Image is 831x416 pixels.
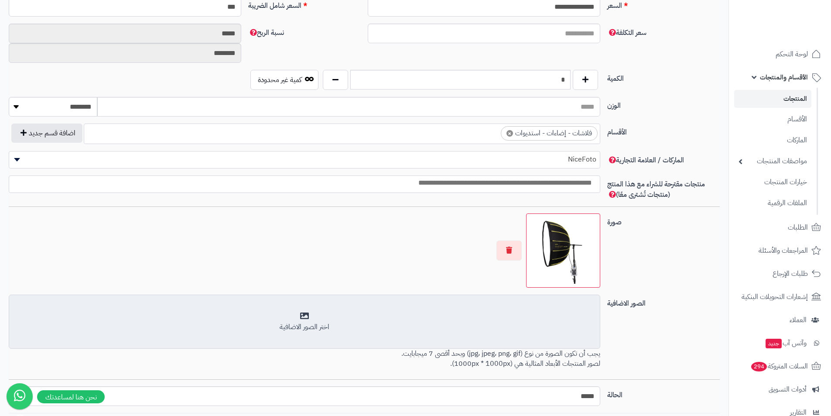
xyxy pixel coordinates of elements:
[790,314,807,326] span: العملاء
[604,213,723,227] label: صورة
[734,309,826,330] a: العملاء
[530,217,596,284] img: 9k=
[760,71,808,83] span: الأقسام والمنتجات
[734,110,811,129] a: الأقسام
[734,286,826,307] a: إشعارات التحويلات البنكية
[11,124,82,143] button: اضافة قسم جديد
[734,263,826,284] a: طلبات الإرجاع
[734,217,826,238] a: الطلبات
[248,28,284,38] span: نسبة الربح
[604,295,723,309] label: الصور الاضافية
[751,362,767,371] span: 294
[734,356,826,377] a: السلات المتروكة294
[734,379,826,400] a: أدوات التسويق
[14,322,595,332] div: اختر الصور الاضافية
[773,268,808,280] span: طلبات الإرجاع
[734,152,811,171] a: مواصفات المنتجات
[788,221,808,234] span: الطلبات
[776,48,808,60] span: لوحة التحكم
[604,70,723,84] label: الكمية
[734,90,811,108] a: المنتجات
[607,179,705,200] span: منتجات مقترحة للشراء مع هذا المنتج (منتجات تُشترى معًا)
[604,386,723,400] label: الحالة
[501,126,598,141] li: فلاشات - إضاءات - استديوات
[734,333,826,354] a: وآتس آبجديد
[9,349,600,369] p: يجب أن تكون الصورة من نوع (jpg، jpeg، png، gif) وبحد أقصى 7 ميجابايت. لصور المنتجات الأبعاد المثا...
[506,130,513,137] span: ×
[604,97,723,111] label: الوزن
[607,28,646,38] span: سعر التكلفة
[9,151,600,168] span: NiceFoto
[734,194,811,213] a: الملفات الرقمية
[734,131,811,150] a: الماركات
[766,339,782,348] span: جديد
[769,383,807,395] span: أدوات التسويق
[759,244,808,257] span: المراجعات والأسئلة
[750,360,808,372] span: السلات المتروكة
[742,291,808,303] span: إشعارات التحويلات البنكية
[607,155,684,165] span: الماركات / العلامة التجارية
[734,173,811,192] a: خيارات المنتجات
[734,240,826,261] a: المراجعات والأسئلة
[9,153,600,166] span: NiceFoto
[604,124,723,138] label: الأقسام
[765,337,807,349] span: وآتس آب
[734,44,826,65] a: لوحة التحكم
